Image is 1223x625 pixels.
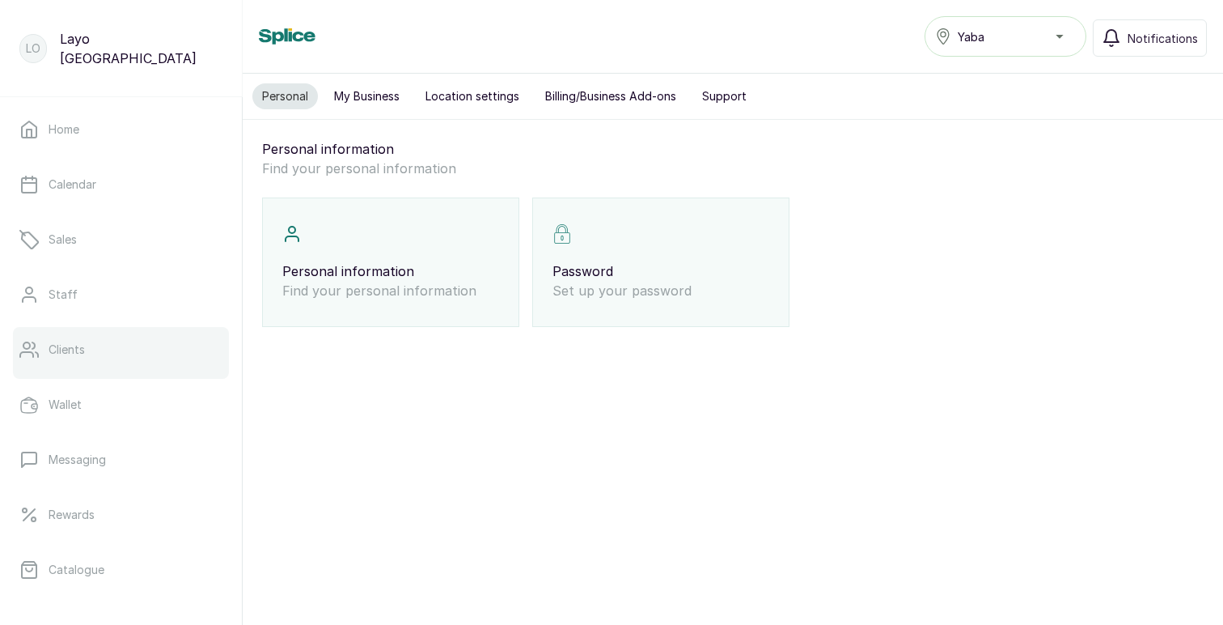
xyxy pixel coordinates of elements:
a: Home [13,107,229,152]
button: Billing/Business Add-ons [535,83,686,109]
button: Notifications [1093,19,1207,57]
button: My Business [324,83,409,109]
p: Home [49,121,79,138]
p: Sales [49,232,77,248]
p: Find your personal information [282,281,499,300]
span: Yaba [958,28,984,45]
a: Messaging [13,437,229,483]
p: Set up your password [552,281,769,300]
a: Rewards [13,492,229,538]
a: Wallet [13,382,229,427]
p: Catalogue [49,562,104,578]
p: Personal information [262,139,1204,159]
p: Staff [49,287,78,303]
span: Notifications [1128,30,1198,47]
a: Calendar [13,162,229,207]
button: Yaba [925,16,1086,57]
button: Support [692,83,756,109]
p: Password [552,261,769,281]
p: Find your personal information [262,159,1204,178]
button: Personal [252,83,318,109]
p: Calendar [49,176,96,193]
button: Location settings [416,83,529,109]
p: Personal information [282,261,499,281]
p: LO [26,40,40,57]
a: Staff [13,272,229,317]
a: Sales [13,217,229,262]
div: PasswordSet up your password [532,198,789,327]
div: Personal informationFind your personal information [262,198,519,327]
p: Wallet [49,397,82,413]
a: Clients [13,327,229,372]
p: Layo [GEOGRAPHIC_DATA] [60,29,222,68]
p: Rewards [49,507,95,523]
p: Messaging [49,452,106,468]
a: Catalogue [13,547,229,593]
p: Clients [49,342,85,358]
